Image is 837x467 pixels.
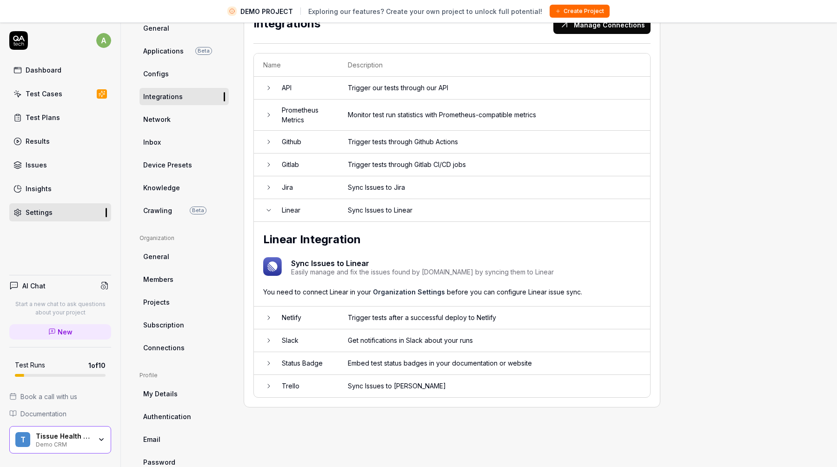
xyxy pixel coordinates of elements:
a: Members [139,271,229,288]
p: Sync Issues to Linear [291,258,554,269]
div: Test Cases [26,89,62,99]
a: Test Cases [9,85,111,103]
a: Email [139,431,229,448]
a: Authentication [139,408,229,425]
div: You need to connect Linear in your before you can configure Linear issue sync. [263,287,641,297]
a: ApplicationsBeta [139,42,229,60]
span: Crawling [143,206,172,215]
a: Organization Settings [373,288,445,296]
td: Gitlab [272,153,339,176]
div: Settings [26,207,53,217]
button: TTissue Health PlusDemo CRM [9,426,111,454]
td: Trigger tests through Gitlab CI/CD jobs [339,153,650,176]
h5: Test Runs [15,361,45,369]
td: Trigger tests after a successful deploy to Netlify [339,307,650,329]
span: Device Presets [143,160,192,170]
td: Trello [272,375,339,397]
td: Trigger our tests through our API [339,77,650,100]
a: CrawlingBeta [139,202,229,219]
span: Email [143,434,160,444]
div: Demo CRM [36,440,92,447]
td: Sync Issues to Jira [339,176,650,199]
span: Projects [143,297,170,307]
p: Start a new chat to ask questions about your project [9,300,111,317]
td: Trigger tests through Github Actions [339,131,650,153]
a: Network [139,111,229,128]
button: Create Project [550,5,610,18]
div: Profile [139,371,229,380]
td: Get notifications in Slack about your runs [339,329,650,352]
h2: Linear Integration [263,231,641,248]
img: Hackoffice [263,257,282,276]
span: T [15,432,30,447]
div: Easily manage and fix the issues found by [DOMAIN_NAME] by syncing them to Linear [291,269,554,275]
span: Knowledge [143,183,180,193]
div: Results [26,136,50,146]
td: Sync Issues to [PERSON_NAME] [339,375,650,397]
span: DEMO PROJECT [240,7,293,16]
span: Documentation [20,409,66,419]
a: Configs [139,65,229,82]
a: General [139,248,229,265]
span: 1 of 10 [88,360,106,370]
div: Insights [26,184,52,193]
a: Issues [9,156,111,174]
a: Dashboard [9,61,111,79]
a: Device Presets [139,156,229,173]
td: Linear [272,199,339,222]
td: Sync Issues to Linear [339,199,650,222]
th: Name [254,53,339,77]
span: Connections [143,343,185,353]
span: Beta [195,47,212,55]
span: Authentication [143,412,191,421]
td: Jira [272,176,339,199]
td: Embed test status badges in your documentation or website [339,352,650,375]
button: a [96,31,111,50]
a: Connections [139,339,229,356]
a: Settings [9,203,111,221]
span: Integrations [143,92,183,101]
span: Configs [143,69,169,79]
div: Dashboard [26,65,61,75]
a: Book a call with us [9,392,111,401]
span: Book a call with us [20,392,77,401]
span: New [58,327,73,337]
div: Organization [139,234,229,242]
span: Password [143,457,175,467]
span: Applications [143,46,184,56]
span: Members [143,274,173,284]
div: Test Plans [26,113,60,122]
td: Netlify [272,307,339,329]
span: Exploring our features? Create your own project to unlock full potential! [308,7,542,16]
a: Documentation [9,409,111,419]
h4: AI Chat [22,281,46,291]
span: Beta [190,207,206,214]
span: My Details [143,389,178,399]
span: Subscription [143,320,184,330]
a: Subscription [139,316,229,334]
button: Manage Connections [553,15,651,34]
td: Status Badge [272,352,339,375]
a: General [139,20,229,37]
h2: Integrations [253,15,550,34]
a: New [9,324,111,340]
a: Projects [139,294,229,311]
td: API [272,77,339,100]
a: My Details [139,385,229,402]
span: General [143,23,169,33]
span: Network [143,114,171,124]
span: Inbox [143,137,161,147]
div: Tissue Health Plus [36,432,92,440]
a: Inbox [139,133,229,151]
a: Integrations [139,88,229,105]
td: Slack [272,329,339,352]
a: Results [9,132,111,150]
td: Prometheus Metrics [272,100,339,131]
th: Description [339,53,650,77]
a: Knowledge [139,179,229,196]
span: a [96,33,111,48]
div: Issues [26,160,47,170]
a: Test Plans [9,108,111,127]
td: Monitor test run statistics with Prometheus-compatible metrics [339,100,650,131]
